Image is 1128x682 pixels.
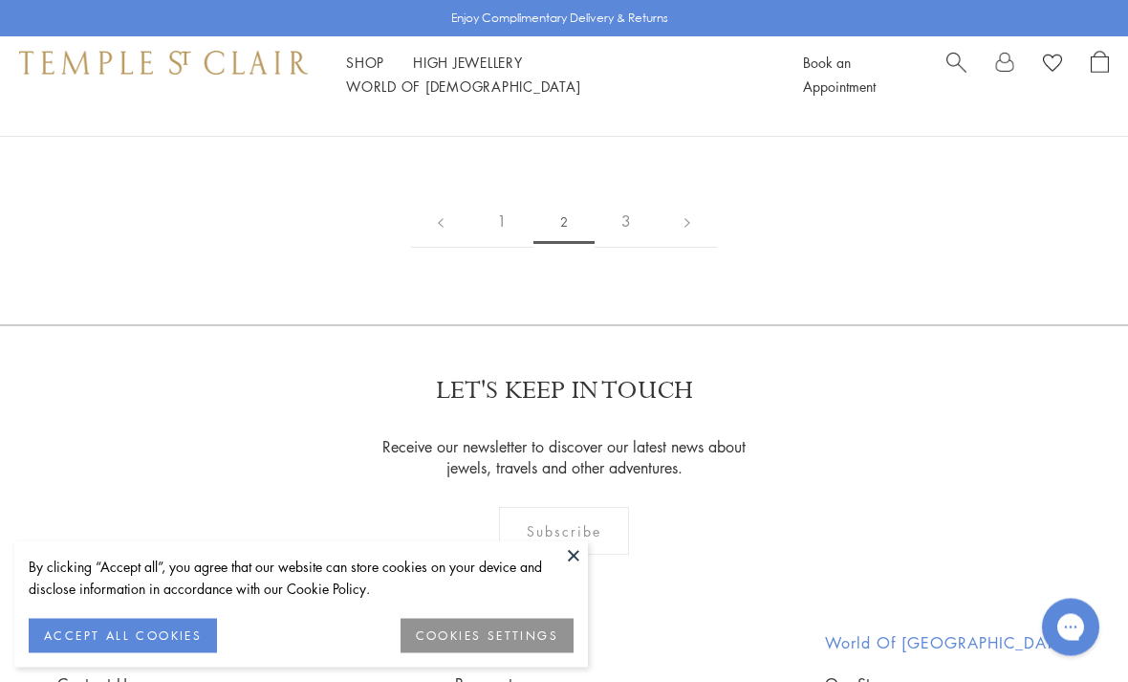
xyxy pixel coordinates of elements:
a: View Wishlist [1043,51,1062,79]
p: LET'S KEEP IN TOUCH [436,375,693,408]
a: Next page [658,196,717,249]
a: Book an Appointment [803,53,876,96]
a: Search [946,51,966,99]
a: Open Shopping Bag [1091,51,1109,99]
a: ShopShop [346,53,384,72]
div: By clicking “Accept all”, you agree that our website can store cookies on your device and disclos... [29,556,574,600]
span: 2 [533,201,595,245]
iframe: Gorgias live chat messenger [1032,592,1109,663]
a: 1 [470,196,533,249]
button: COOKIES SETTINGS [401,619,574,653]
h2: World of [GEOGRAPHIC_DATA] [825,632,1071,655]
p: Enjoy Complimentary Delivery & Returns [451,9,668,28]
div: Subscribe [499,508,630,556]
a: Previous page [411,196,470,249]
a: 3 [595,196,658,249]
p: Receive our newsletter to discover our latest news about jewels, travels and other adventures. [371,437,758,479]
button: ACCEPT ALL COOKIES [29,619,217,653]
a: High JewelleryHigh Jewellery [413,53,523,72]
img: Temple St. Clair [19,51,308,74]
nav: Main navigation [346,51,760,99]
a: World of [DEMOGRAPHIC_DATA]World of [DEMOGRAPHIC_DATA] [346,77,580,96]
